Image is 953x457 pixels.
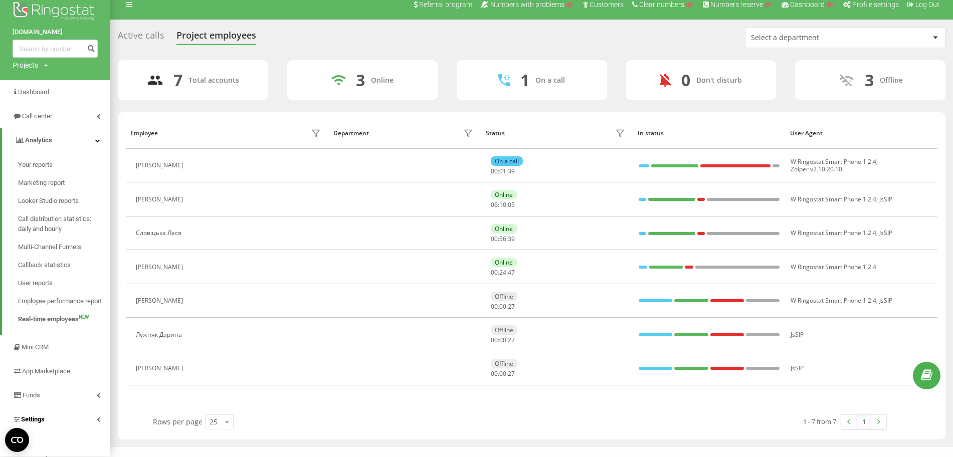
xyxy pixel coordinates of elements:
span: 00 [491,336,498,344]
span: Analytics [25,136,52,144]
div: Offline [880,76,903,85]
div: Online [371,76,394,85]
span: 00 [491,302,498,311]
div: Projects [13,60,38,70]
div: Offline [491,325,517,335]
span: 27 [508,302,515,311]
div: 3 [356,71,365,90]
span: Callback statistics [18,260,71,270]
div: 7 [173,71,182,90]
div: 1 [520,71,529,90]
a: Call distribution statistics: daily and hourly [18,210,110,238]
div: Online [491,190,517,199]
span: 24 [499,268,506,277]
span: 39 [508,235,515,243]
span: 47 [508,268,515,277]
span: JsSIP [879,228,892,237]
span: Clear numbers [639,1,684,9]
a: 1 [856,415,871,429]
span: Funds [23,391,40,399]
span: JsSIP [879,296,892,305]
div: Status [486,130,505,137]
a: Marketing report [18,174,110,192]
div: In status [638,130,781,137]
a: Callback statistics [18,256,110,274]
a: Looker Studio reports [18,192,110,210]
a: User reports [18,274,110,292]
span: W Ringostat Smart Phone 1.2.4 [791,195,876,203]
div: : : [491,236,515,243]
div: On a call [535,76,565,85]
span: 00 [499,369,506,378]
span: Settings [21,415,45,423]
span: 27 [508,369,515,378]
span: Looker Studio reports [18,196,79,206]
div: Online [491,224,517,234]
span: 00 [491,369,498,378]
div: 25 [210,417,218,427]
div: [PERSON_NAME] [136,297,185,304]
span: 56 [499,235,506,243]
span: Dashboard [790,1,825,9]
a: Multi-Channel Funnels [18,238,110,256]
span: Numbers reserve [710,1,763,9]
span: Profile settings [852,1,899,9]
span: Customers [590,1,624,9]
div: Total accounts [188,76,239,85]
div: Department [333,130,369,137]
a: Real-time employeesNEW [18,310,110,328]
span: Log Out [915,1,939,9]
div: : : [491,337,515,344]
div: [PERSON_NAME] [136,162,185,169]
span: 10 [499,200,506,209]
span: 00 [499,336,506,344]
span: 27 [508,336,515,344]
span: Mini CRM [22,343,49,351]
span: Referral program [419,1,472,9]
span: 00 [491,235,498,243]
span: User reports [18,278,53,288]
a: Employee performance report [18,292,110,310]
div: : : [491,269,515,276]
div: 0 [681,71,690,90]
div: : : [491,168,515,175]
span: 00 [491,268,498,277]
span: App Marketplace [22,367,70,375]
span: Employee performance report [18,296,102,306]
div: 3 [865,71,874,90]
a: [DOMAIN_NAME] [13,27,98,37]
span: 39 [508,167,515,175]
span: Rows per page [153,417,203,426]
span: 00 [499,302,506,311]
span: Numbers with problems [490,1,564,9]
input: Search by number [13,40,98,58]
span: Multi-Channel Funnels [18,242,81,252]
span: 05 [508,200,515,209]
div: On a call [491,156,523,166]
span: JsSIP [791,364,804,372]
div: [PERSON_NAME] [136,196,185,203]
div: Online [491,258,517,267]
div: Employee [130,130,158,137]
div: [PERSON_NAME] [136,365,185,372]
div: : : [491,303,515,310]
span: Marketing report [18,178,65,188]
span: 06 [491,200,498,209]
span: Real-time employees [18,314,79,324]
div: : : [491,201,515,208]
div: Select a department [751,34,871,42]
div: Словіцька Леся [136,230,184,237]
span: 00 [491,167,498,175]
button: Open CMP widget [5,428,29,452]
div: User Agent [790,130,933,137]
span: 01 [499,167,506,175]
div: [PERSON_NAME] [136,264,185,271]
span: Zoiper v2.10.20.10 [791,165,842,173]
a: Your reports [18,156,110,174]
div: Лужняк Дарина [136,331,184,338]
div: Don't disturb [696,76,742,85]
div: : : [491,370,515,377]
span: JsSIP [879,195,892,203]
div: Project employees [176,30,256,46]
span: JsSIP [791,330,804,339]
